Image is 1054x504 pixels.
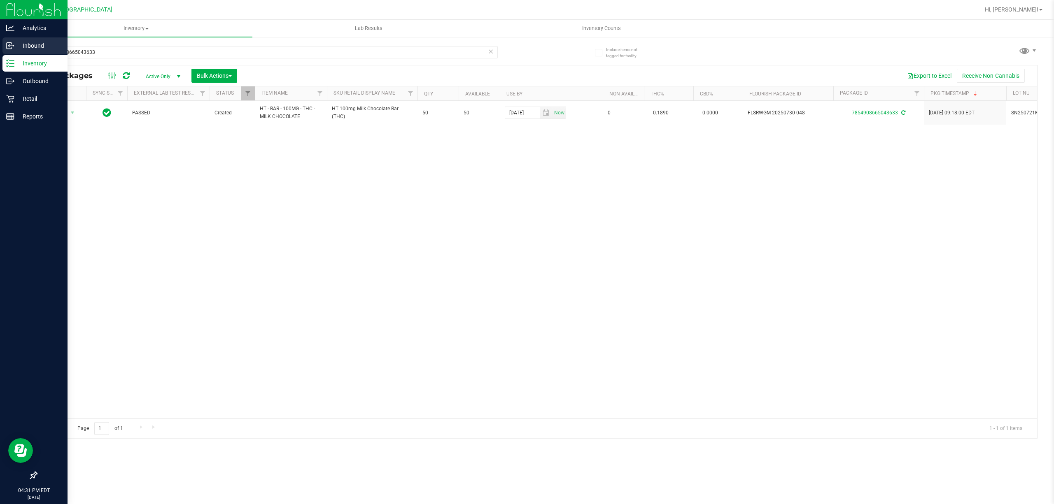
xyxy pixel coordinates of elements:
span: [GEOGRAPHIC_DATA] [56,6,112,13]
p: [DATE] [4,494,64,500]
span: 50 [422,109,454,117]
inline-svg: Retail [6,95,14,103]
a: Filter [313,86,327,100]
span: FLSRWGM-20250730-048 [748,109,828,117]
span: Inventory [20,25,252,32]
inline-svg: Analytics [6,24,14,32]
span: HT 100mg Milk Chocolate Bar (THC) [332,105,413,121]
span: select [552,107,566,118]
span: PASSED [132,109,205,117]
span: Sync from Compliance System [900,110,905,116]
span: 0 [608,109,639,117]
a: Lot Number [1013,90,1042,96]
a: Filter [114,86,127,100]
span: 0.0000 [698,107,722,119]
span: 0.1890 [649,107,673,119]
input: 1 [94,422,109,435]
a: Filter [910,86,924,100]
a: Sync Status [93,90,124,96]
span: 1 - 1 of 1 items [983,422,1029,434]
a: Inventory [20,20,252,37]
inline-svg: Reports [6,112,14,121]
span: Inventory Counts [571,25,632,32]
a: THC% [651,91,664,97]
a: CBD% [700,91,713,97]
span: Set Current date [552,107,566,119]
p: Outbound [14,76,64,86]
input: Search Package ID, Item Name, SKU, Lot or Part Number... [36,46,498,58]
p: 04:31 PM EDT [4,487,64,494]
a: Filter [404,86,417,100]
a: Qty [424,91,433,97]
a: Pkg Timestamp [930,91,979,96]
inline-svg: Outbound [6,77,14,85]
button: Export to Excel [902,69,957,83]
p: Inventory [14,58,64,68]
a: 7854908665043633 [852,110,898,116]
button: Bulk Actions [191,69,237,83]
a: Non-Available [609,91,646,97]
span: Clear [488,46,494,57]
span: 50 [464,109,495,117]
a: Filter [241,86,255,100]
button: Receive Non-Cannabis [957,69,1025,83]
a: Available [465,91,490,97]
span: HT - BAR - 100MG - THC - MILK CHOCOLATE [260,105,322,121]
span: All Packages [43,71,101,80]
span: select [540,107,552,118]
span: Include items not tagged for facility [606,46,647,59]
span: Bulk Actions [197,72,232,79]
inline-svg: Inbound [6,42,14,50]
span: Page of 1 [70,422,130,435]
span: In Sync [103,107,111,118]
a: Filter [196,86,210,100]
a: Inventory Counts [485,20,718,37]
a: Item Name [261,90,288,96]
inline-svg: Inventory [6,59,14,67]
a: Use By [506,91,522,97]
span: Hi, [PERSON_NAME]! [985,6,1038,13]
a: Flourish Package ID [749,91,801,97]
a: Sku Retail Display Name [333,90,395,96]
p: Inbound [14,41,64,51]
span: Created [215,109,250,117]
span: [DATE] 09:18:00 EDT [929,109,975,117]
span: Lab Results [344,25,394,32]
a: Status [216,90,234,96]
p: Reports [14,111,64,121]
p: Analytics [14,23,64,33]
p: Retail [14,94,64,104]
a: Package ID [840,90,868,96]
a: External Lab Test Result [134,90,198,96]
a: Lab Results [252,20,485,37]
span: select [68,107,78,118]
iframe: Resource center [8,438,33,463]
